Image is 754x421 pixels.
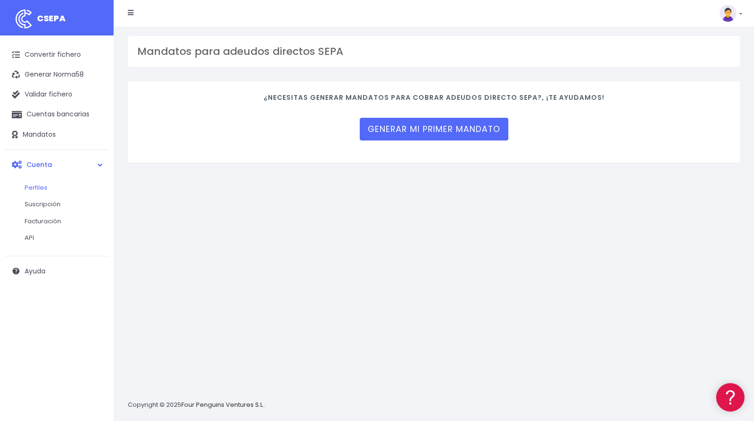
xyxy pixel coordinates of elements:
[15,196,109,213] a: Suscripción
[137,45,730,58] h3: Mandatos para adeudos directos SEPA
[15,213,109,230] a: Facturación
[140,94,727,140] div: ¿Necesitas generar mandatos para cobrar adeudos directo SEPA?, ¡Te ayudamos!
[181,400,264,409] a: Four Penguins Ventures S.L.
[5,155,109,175] a: Cuenta
[37,12,66,24] span: CSEPA
[719,5,736,22] img: profile
[12,7,35,31] img: logo
[25,266,45,276] span: Ayuda
[27,159,52,169] span: Cuenta
[5,261,109,281] a: Ayuda
[15,229,109,246] a: API
[15,179,109,196] a: Perfiles
[5,105,109,124] a: Cuentas bancarias
[5,125,109,145] a: Mandatos
[5,85,109,105] a: Validar fichero
[128,400,266,410] p: Copyright © 2025 .
[5,45,109,65] a: Convertir fichero
[360,118,508,140] a: Generar mi primer mandato
[5,65,109,85] a: Generar Norma58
